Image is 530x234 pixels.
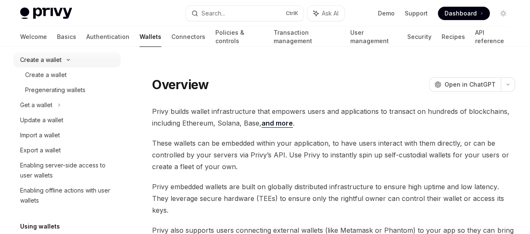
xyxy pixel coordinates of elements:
button: Toggle dark mode [496,7,510,20]
a: Policies & controls [215,27,264,47]
button: Ask AI [308,6,344,21]
div: Export a wallet [20,145,61,155]
img: light logo [20,8,72,19]
button: Open in ChatGPT [429,77,501,92]
div: Update a wallet [20,115,63,125]
div: Create a wallet [25,70,67,80]
a: Demo [378,9,395,18]
span: Open in ChatGPT [445,80,496,89]
a: User management [350,27,397,47]
span: Ctrl K [286,10,298,17]
h1: Overview [152,77,209,92]
span: Privy builds wallet infrastructure that empowers users and applications to transact on hundreds o... [152,105,515,129]
span: These wallets can be embedded within your application, to have users interact with them directly,... [152,137,515,172]
a: Import a wallet [13,128,121,143]
a: Welcome [20,27,47,47]
a: Connectors [171,27,205,47]
div: Import a wallet [20,130,60,140]
a: Enabling offline actions with user wallets [13,183,121,208]
a: Support [405,9,428,18]
div: Pregenerating wallets [25,85,85,95]
button: Search...CtrlK [186,6,303,21]
span: Dashboard [445,9,477,18]
a: Authentication [86,27,129,47]
a: Dashboard [438,7,490,20]
span: Privy embedded wallets are built on globally distributed infrastructure to ensure high uptime and... [152,181,515,216]
h5: Using wallets [20,221,60,231]
a: Security [407,27,431,47]
a: Recipes [441,27,465,47]
a: Transaction management [274,27,340,47]
a: Create a wallet [13,67,121,82]
a: and more [261,119,293,128]
a: Pregenerating wallets [13,82,121,98]
a: API reference [475,27,510,47]
a: Basics [57,27,76,47]
div: Enabling offline actions with user wallets [20,185,116,206]
div: Search... [202,8,225,18]
div: Enabling server-side access to user wallets [20,160,116,180]
a: Enabling server-side access to user wallets [13,158,121,183]
a: Export a wallet [13,143,121,158]
a: Update a wallet [13,113,121,128]
a: Wallets [140,27,161,47]
div: Get a wallet [20,100,52,110]
span: Ask AI [322,9,339,18]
